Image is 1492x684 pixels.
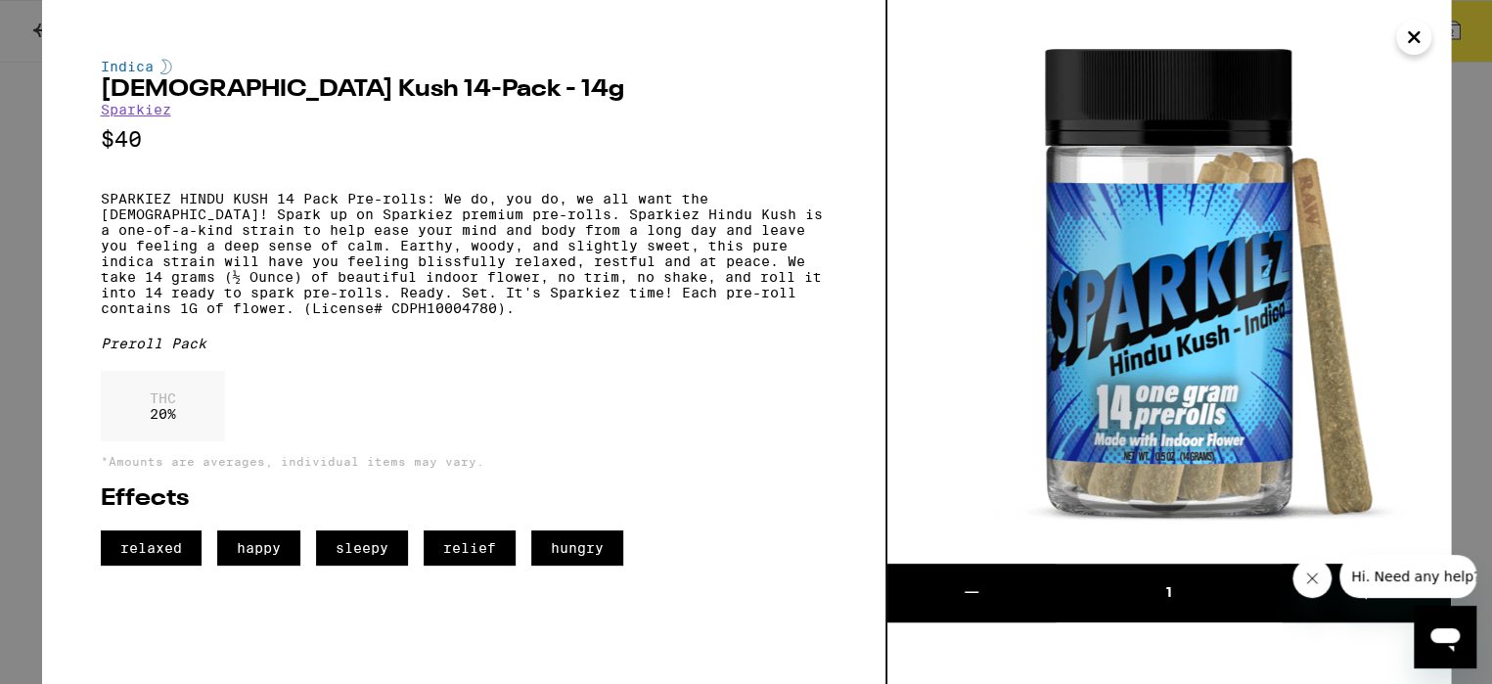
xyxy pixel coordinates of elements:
[150,390,176,406] p: THC
[424,530,516,566] span: relief
[12,14,141,29] span: Hi. Need any help?
[160,59,172,74] img: indicaColor.svg
[101,59,827,74] div: Indica
[531,530,623,566] span: hungry
[101,487,827,511] h2: Effects
[101,102,171,117] a: Sparkiez
[101,455,827,468] p: *Amounts are averages, individual items may vary.
[101,127,827,152] p: $40
[101,336,827,351] div: Preroll Pack
[217,530,300,566] span: happy
[101,191,827,316] p: SPARKIEZ HINDU KUSH 14 Pack Pre-rolls: We do, you do, we all want the [DEMOGRAPHIC_DATA]! Spark u...
[101,530,202,566] span: relaxed
[316,530,408,566] span: sleepy
[1414,606,1476,668] iframe: Button to launch messaging window
[1056,583,1281,603] div: 1
[1292,559,1332,598] iframe: Close message
[1339,555,1476,598] iframe: Message from company
[101,78,827,102] h2: [DEMOGRAPHIC_DATA] Kush 14-Pack - 14g
[101,371,225,441] div: 20 %
[1396,20,1431,55] button: Close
